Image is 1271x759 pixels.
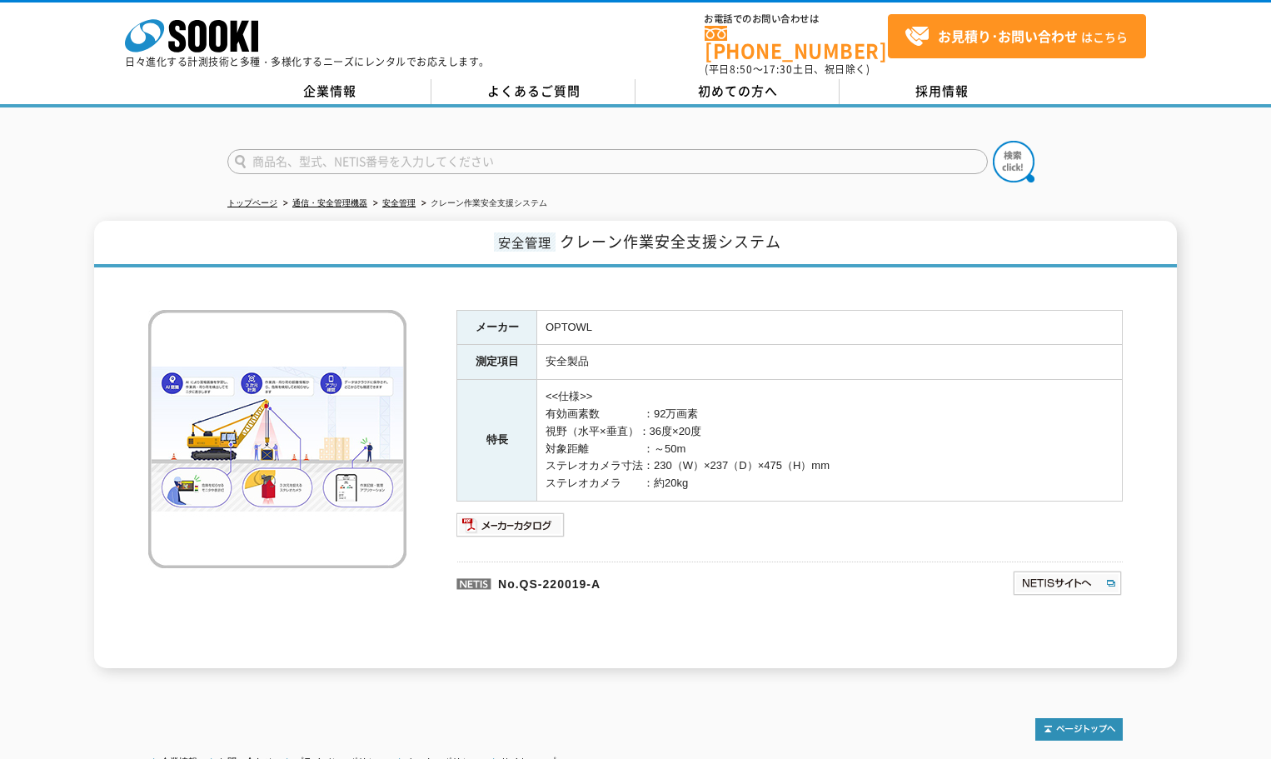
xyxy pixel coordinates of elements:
a: よくあるご質問 [431,79,635,104]
a: [PHONE_NUMBER] [705,26,888,60]
img: トップページへ [1035,718,1123,741]
img: クレーン作業安全支援システム [148,310,406,568]
th: メーカー [457,310,537,345]
a: トップページ [227,198,277,207]
input: 商品名、型式、NETIS番号を入力してください [227,149,988,174]
span: (平日 ～ 土日、祝日除く) [705,62,870,77]
span: クレーン作業安全支援システム [560,230,781,252]
img: btn_search.png [993,141,1034,182]
strong: お見積り･お問い合わせ [938,26,1078,46]
img: NETISサイトへ [1012,570,1123,597]
a: メーカーカタログ [456,522,566,535]
span: お電話でのお問い合わせは [705,14,888,24]
span: 17:30 [763,62,793,77]
p: 日々進化する計測技術と多種・多様化するニーズにレンタルでお応えします。 [125,57,490,67]
td: 安全製品 [537,345,1123,380]
th: 特長 [457,380,537,502]
span: 安全管理 [494,232,556,252]
li: クレーン作業安全支援システム [418,195,547,212]
p: No.QS-220019-A [456,562,851,602]
span: 8:50 [730,62,753,77]
th: 測定項目 [457,345,537,380]
a: 企業情報 [227,79,431,104]
a: 採用情報 [840,79,1044,104]
img: メーカーカタログ [456,512,566,538]
span: 初めての方へ [698,82,778,100]
a: 安全管理 [382,198,416,207]
span: はこちら [905,24,1128,49]
a: 初めての方へ [635,79,840,104]
a: お見積り･お問い合わせはこちら [888,14,1146,58]
td: <<仕様>> 有効画素数 ：92万画素 視野（水平×垂直）：36度×20度 対象距離 ：～50m ステレオカメラ寸法：230（W）×237（D）×475（H）mm ステレオカメラ ：約20kg [537,380,1123,502]
a: 通信・安全管理機器 [292,198,367,207]
td: OPTOWL [537,310,1123,345]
